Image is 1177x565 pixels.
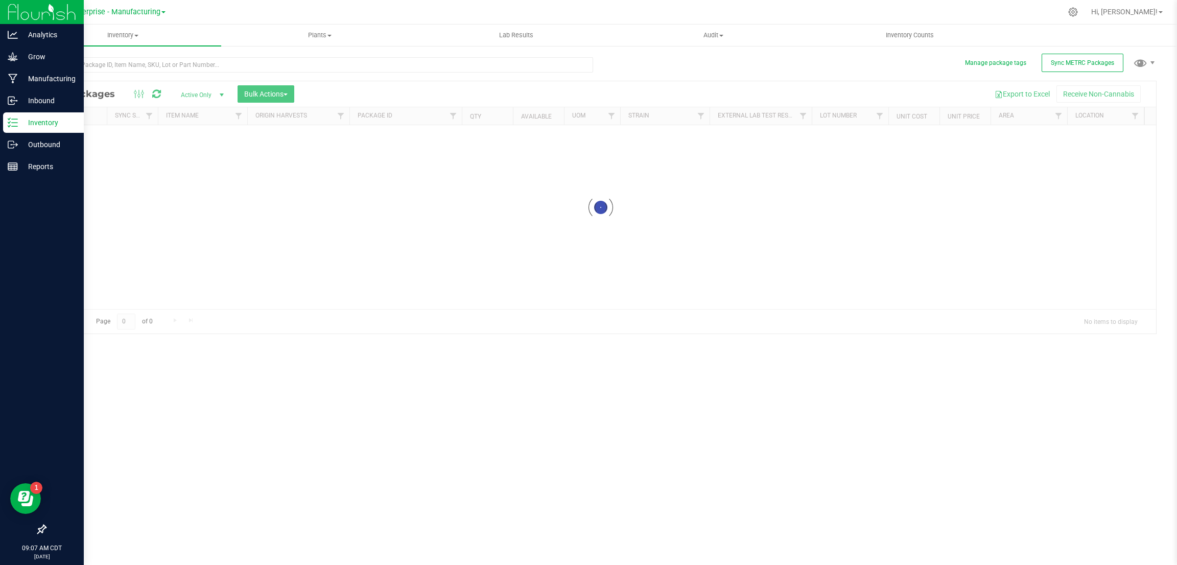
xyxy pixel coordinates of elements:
a: Plants [221,25,418,46]
p: Analytics [18,29,79,41]
span: Plants [222,31,417,40]
inline-svg: Grow [8,52,18,62]
p: [DATE] [5,553,79,560]
span: Audit [616,31,811,40]
a: Audit [615,25,812,46]
iframe: Resource center unread badge [30,482,42,494]
span: Sync METRC Packages [1051,59,1114,66]
button: Manage package tags [965,59,1026,67]
p: Grow [18,51,79,63]
p: Manufacturing [18,73,79,85]
a: Lab Results [418,25,615,46]
inline-svg: Inventory [8,117,18,128]
p: Reports [18,160,79,173]
p: Inventory [18,116,79,129]
p: Inbound [18,95,79,107]
a: Inventory [25,25,221,46]
button: Sync METRC Packages [1042,54,1123,72]
iframe: Resource center [10,483,41,514]
inline-svg: Analytics [8,30,18,40]
span: Inventory Counts [872,31,948,40]
span: Vertical Enterprise - Manufacturing [43,8,160,16]
a: Inventory Counts [812,25,1008,46]
span: Hi, [PERSON_NAME]! [1091,8,1158,16]
inline-svg: Manufacturing [8,74,18,84]
p: 09:07 AM CDT [5,544,79,553]
inline-svg: Inbound [8,96,18,106]
span: Inventory [25,31,221,40]
input: Search Package ID, Item Name, SKU, Lot or Part Number... [45,57,593,73]
div: Manage settings [1067,7,1079,17]
p: Outbound [18,138,79,151]
inline-svg: Outbound [8,139,18,150]
inline-svg: Reports [8,161,18,172]
span: Lab Results [485,31,547,40]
